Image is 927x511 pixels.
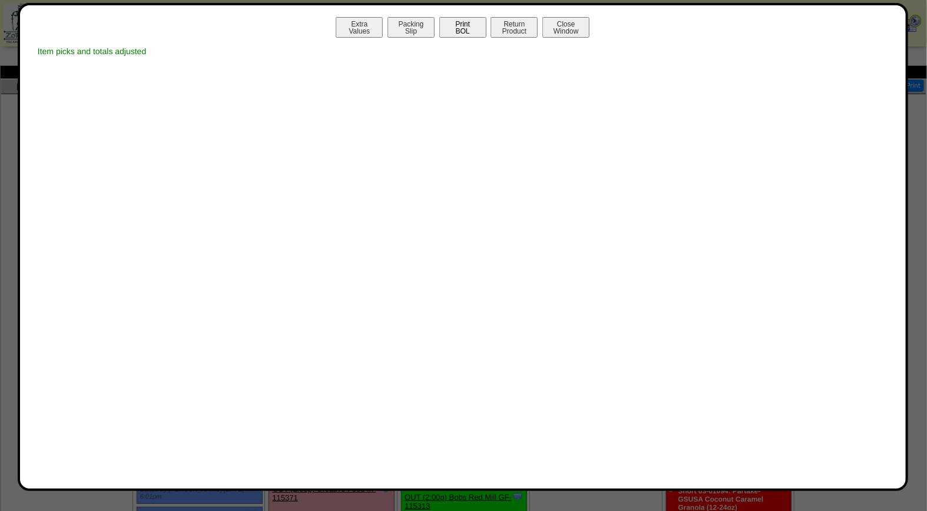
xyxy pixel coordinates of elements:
a: PrintBOL [438,26,490,35]
button: PackingSlip [388,17,435,38]
button: CloseWindow [542,17,590,38]
div: Item picks and totals adjusted [32,41,894,62]
button: ReturnProduct [491,17,538,38]
button: PrintBOL [439,17,486,38]
a: CloseWindow [541,26,591,35]
button: ExtraValues [336,17,383,38]
a: PackingSlip [386,26,438,35]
